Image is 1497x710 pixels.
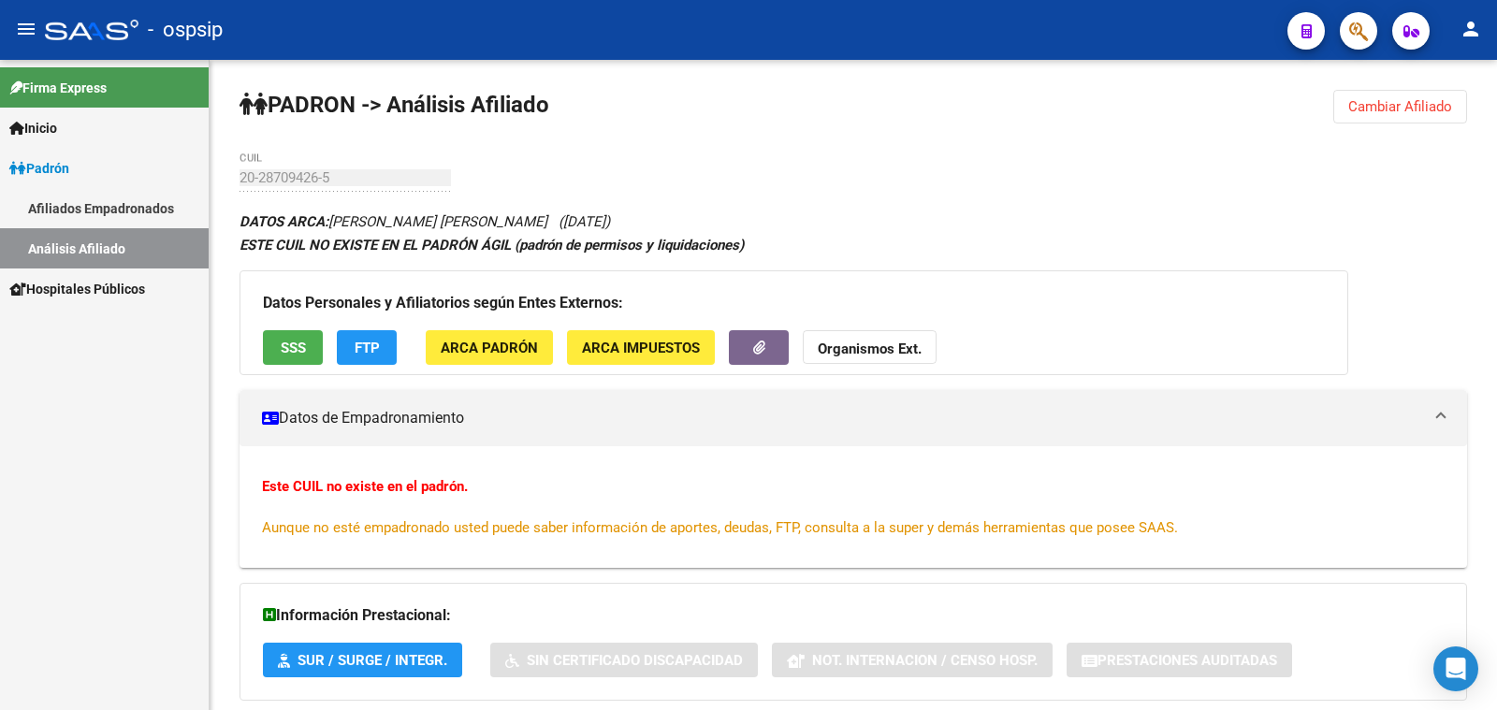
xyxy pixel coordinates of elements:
span: SUR / SURGE / INTEGR. [298,652,447,669]
button: ARCA Padrón [426,330,553,365]
span: Inicio [9,118,57,138]
span: Firma Express [9,78,107,98]
button: Cambiar Afiliado [1333,90,1467,123]
h3: Datos Personales y Afiliatorios según Entes Externos: [263,290,1325,316]
div: Open Intercom Messenger [1433,646,1478,691]
span: Not. Internacion / Censo Hosp. [812,652,1038,669]
h3: Información Prestacional: [263,602,1444,629]
span: Hospitales Públicos [9,279,145,299]
strong: PADRON -> Análisis Afiliado [240,92,549,118]
span: ARCA Padrón [441,340,538,356]
div: Datos de Empadronamiento [240,446,1467,568]
button: Not. Internacion / Censo Hosp. [772,643,1053,677]
button: SUR / SURGE / INTEGR. [263,643,462,677]
span: SSS [281,340,306,356]
button: Sin Certificado Discapacidad [490,643,758,677]
span: Padrón [9,158,69,179]
mat-icon: person [1460,18,1482,40]
mat-icon: menu [15,18,37,40]
span: Cambiar Afiliado [1348,98,1452,115]
span: ([DATE]) [559,213,610,230]
strong: ESTE CUIL NO EXISTE EN EL PADRÓN ÁGIL (padrón de permisos y liquidaciones) [240,237,744,254]
span: [PERSON_NAME] [PERSON_NAME] [240,213,547,230]
span: Prestaciones Auditadas [1097,652,1277,669]
span: ARCA Impuestos [582,340,700,356]
button: ARCA Impuestos [567,330,715,365]
span: Sin Certificado Discapacidad [527,652,743,669]
span: FTP [355,340,380,356]
strong: Este CUIL no existe en el padrón. [262,478,468,495]
mat-panel-title: Datos de Empadronamiento [262,408,1422,428]
strong: DATOS ARCA: [240,213,328,230]
span: - ospsip [148,9,223,51]
button: Prestaciones Auditadas [1067,643,1292,677]
mat-expansion-panel-header: Datos de Empadronamiento [240,390,1467,446]
button: Organismos Ext. [803,330,937,365]
button: FTP [337,330,397,365]
strong: Organismos Ext. [818,341,922,357]
span: Aunque no esté empadronado usted puede saber información de aportes, deudas, FTP, consulta a la s... [262,519,1178,536]
button: SSS [263,330,323,365]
